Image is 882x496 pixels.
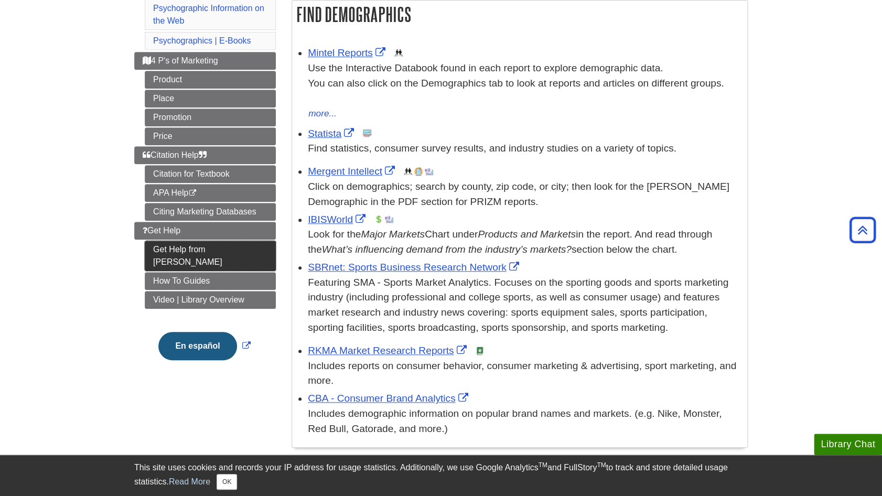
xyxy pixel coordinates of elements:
span: Get Help [143,226,180,235]
a: Psychographics | E-Books [153,36,251,45]
sup: TM [538,461,547,469]
img: Statistics [363,129,371,137]
a: 4 P's of Marketing [134,52,276,70]
sup: TM [597,461,606,469]
i: Products and Markets [478,229,576,240]
a: Video | Library Overview [145,291,276,309]
a: Link opens in new window [308,214,368,225]
a: Place [145,90,276,107]
a: Citation Help [134,146,276,164]
img: Company Information [414,167,423,176]
a: Read More [169,477,210,486]
a: Back to Top [846,223,879,237]
a: Promotion [145,109,276,126]
button: Library Chat [814,434,882,455]
i: This link opens in a new window [188,190,197,197]
button: En español [158,332,236,360]
a: Link opens in new window [308,345,469,356]
a: Price [145,127,276,145]
a: Link opens in new window [308,166,397,177]
a: Product [145,71,276,89]
a: How To Guides [145,272,276,290]
h2: Find Demographics [292,1,747,28]
div: Look for the Chart under in the report. And read through the section below the chart. [308,227,742,257]
img: Industry Report [425,167,433,176]
a: Link opens in new window [308,128,357,139]
span: 4 P's of Marketing [143,56,218,65]
i: What’s influencing demand from the industry’s markets? [322,244,572,255]
i: Major Markets [361,229,425,240]
span: Citation Help [143,150,207,159]
div: Includes demographic information on popular brand names and markets. (e.g. Nike, Monster, Red Bul... [308,406,742,437]
a: Get Help [134,222,276,240]
a: Link opens in new window [308,393,471,404]
a: APA Help [145,184,276,202]
a: Citation for Textbook [145,165,276,183]
div: Use the Interactive Databook found in each report to explore demographic data. You can also click... [308,61,742,106]
div: This site uses cookies and records your IP address for usage statistics. Additionally, we use Goo... [134,461,748,490]
button: Close [217,474,237,490]
a: Get Help from [PERSON_NAME] [145,241,276,271]
div: Click on demographics; search by county, zip code, or city; then look for the [PERSON_NAME] Demog... [308,179,742,210]
p: Featuring SMA - Sports Market Analytics. Focuses on the sporting goods and sports marketing indus... [308,275,742,336]
a: Citing Marketing Databases [145,203,276,221]
button: more... [308,106,337,121]
img: Demographics [404,167,412,176]
a: Link opens in new window [308,262,522,273]
p: Find statistics, consumer survey results, and industry studies on a variety of topics. [308,141,742,156]
img: Financial Report [374,215,383,223]
img: e-Book [476,347,484,355]
a: Link opens in new window [308,47,388,58]
a: Link opens in new window [156,341,253,350]
img: Demographics [394,49,403,57]
img: Industry Report [385,215,393,223]
div: Includes reports on consumer behavior, consumer marketing & advertising, sport marketing, and more. [308,359,742,389]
